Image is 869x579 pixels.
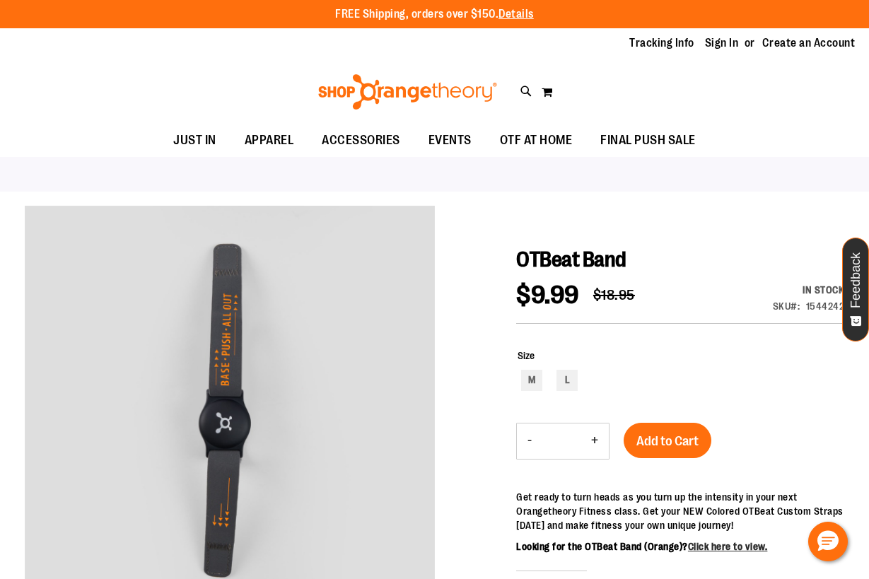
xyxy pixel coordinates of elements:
[688,541,768,552] a: Click here to view.
[245,124,294,156] span: APPAREL
[636,433,699,449] span: Add to Cart
[556,370,578,391] div: L
[808,522,848,561] button: Hello, have a question? Let’s chat.
[762,35,856,51] a: Create an Account
[308,124,414,156] a: ACCESSORIES
[159,124,231,157] a: JUST IN
[518,350,535,361] span: Size
[705,35,739,51] a: Sign In
[542,424,581,458] input: Product quantity
[586,124,710,157] a: FINAL PUSH SALE
[500,124,573,156] span: OTF AT HOME
[842,238,869,341] button: Feedback - Show survey
[806,299,845,313] div: 1544242
[322,124,400,156] span: ACCESSORIES
[773,283,845,297] div: In stock
[316,74,499,110] img: Shop Orangetheory
[516,281,579,310] span: $9.99
[629,35,694,51] a: Tracking Info
[498,8,534,21] a: Details
[414,124,486,157] a: EVENTS
[516,490,844,532] p: Get ready to turn heads as you turn up the intensity in your next Orangetheory Fitness class. Get...
[231,124,308,157] a: APPAREL
[593,287,635,303] span: $18.95
[173,124,216,156] span: JUST IN
[516,247,626,271] span: OTBeat Band
[773,300,800,312] strong: SKU
[521,370,542,391] div: M
[517,423,542,459] button: Decrease product quantity
[516,541,767,552] b: Looking for the OTBeat Band (Orange)?
[600,124,696,156] span: FINAL PUSH SALE
[335,6,534,23] p: FREE Shipping, orders over $150.
[428,124,472,156] span: EVENTS
[486,124,587,157] a: OTF AT HOME
[849,252,863,308] span: Feedback
[624,423,711,458] button: Add to Cart
[773,283,845,297] div: Availability
[581,423,609,459] button: Increase product quantity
